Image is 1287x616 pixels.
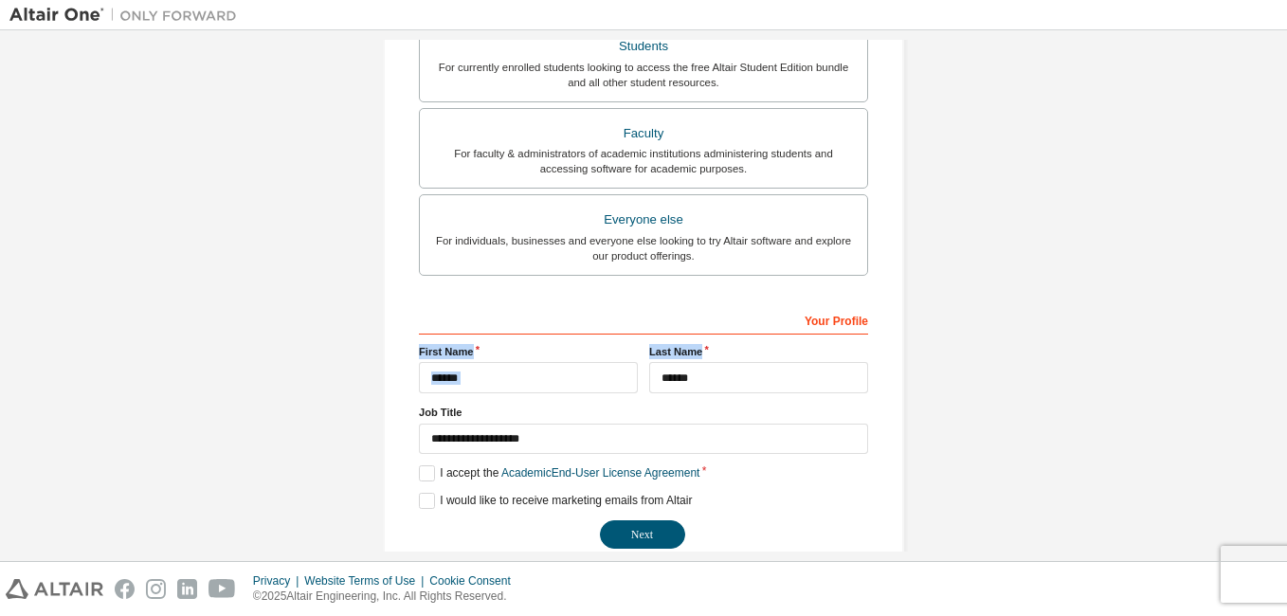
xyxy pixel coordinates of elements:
[431,207,856,233] div: Everyone else
[600,520,685,549] button: Next
[304,573,429,589] div: Website Terms of Use
[9,6,246,25] img: Altair One
[431,120,856,147] div: Faculty
[146,579,166,599] img: instagram.svg
[431,233,856,263] div: For individuals, businesses and everyone else looking to try Altair software and explore our prod...
[419,405,868,420] label: Job Title
[429,573,521,589] div: Cookie Consent
[177,579,197,599] img: linkedin.svg
[431,60,856,90] div: For currently enrolled students looking to access the free Altair Student Edition bundle and all ...
[501,466,699,480] a: Academic End-User License Agreement
[115,579,135,599] img: facebook.svg
[431,146,856,176] div: For faculty & administrators of academic institutions administering students and accessing softwa...
[419,465,699,481] label: I accept the
[253,573,304,589] div: Privacy
[208,579,236,599] img: youtube.svg
[649,344,868,359] label: Last Name
[419,493,692,509] label: I would like to receive marketing emails from Altair
[6,579,103,599] img: altair_logo.svg
[419,304,868,335] div: Your Profile
[431,33,856,60] div: Students
[419,344,638,359] label: First Name
[253,589,522,605] p: © 2025 Altair Engineering, Inc. All Rights Reserved.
